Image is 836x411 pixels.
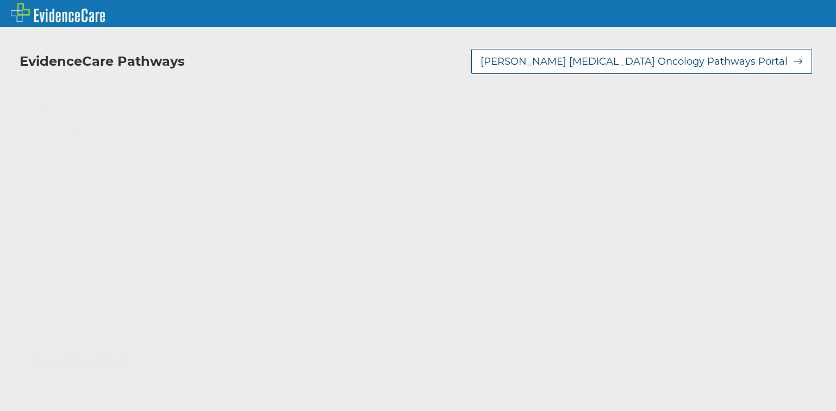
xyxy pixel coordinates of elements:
label: Off Pathway [140,200,205,210]
span: Send to EHR [37,352,100,365]
img: EvidenceCare [11,3,105,22]
h2: Select Pathway Status [28,179,411,192]
button: [PERSON_NAME] [MEDICAL_DATA] Oncology Pathways Portal [471,49,812,74]
span: I have reviewed the selected clinical pathway and my treatment recommendations for this patient a... [33,325,538,337]
button: Send to EHR [28,347,128,371]
div: Select... [34,146,65,158]
label: On Pathway [34,200,99,210]
span: [PERSON_NAME] [MEDICAL_DATA] Oncology Pathways Portal [481,55,788,68]
label: Additional Details [28,233,803,245]
h2: EvidenceCare Pathways [20,53,185,70]
h2: Pathways [28,103,803,116]
label: Pathway Name [28,126,803,139]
